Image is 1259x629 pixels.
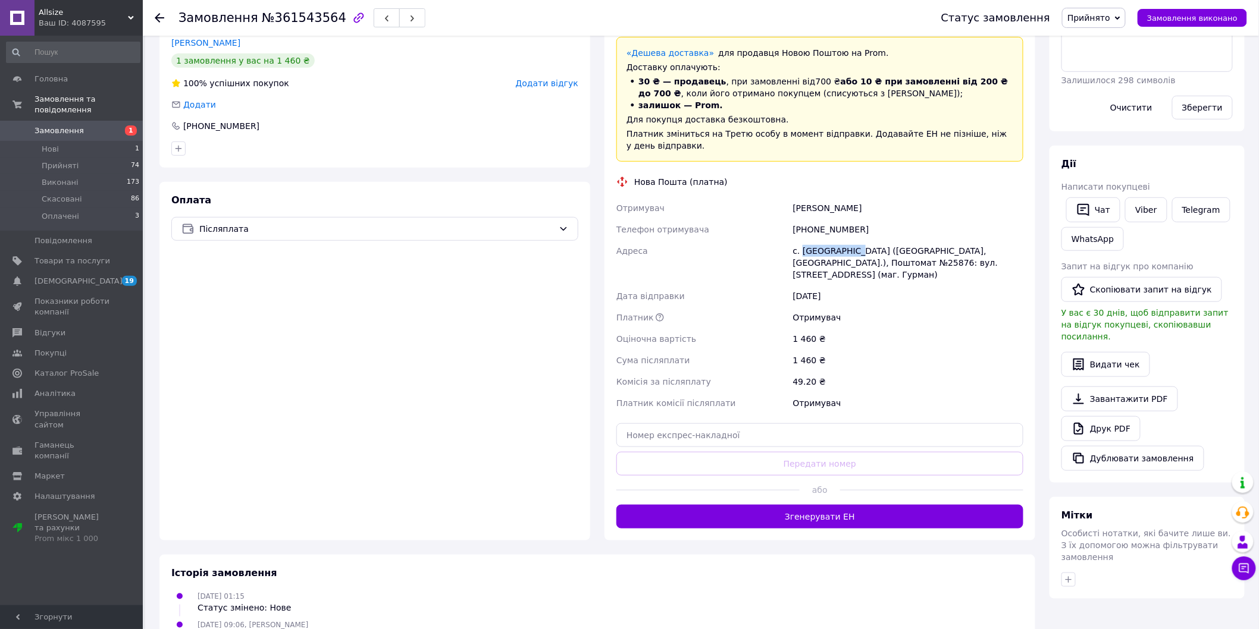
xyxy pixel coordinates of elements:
[35,368,99,379] span: Каталог ProSale
[155,12,164,24] div: Повернутися назад
[1061,182,1150,191] span: Написати покупцеві
[791,240,1026,285] div: с. [GEOGRAPHIC_DATA] ([GEOGRAPHIC_DATA], [GEOGRAPHIC_DATA].), Поштомат №25876: вул. [STREET_ADDRE...
[638,100,723,110] span: залишок — Prom.
[135,211,139,222] span: 3
[35,471,65,482] span: Маркет
[616,246,648,256] span: Адреса
[1100,96,1163,119] button: Очистити
[631,176,731,188] div: Нова Пошта (платна)
[1061,158,1076,169] span: Дії
[171,38,240,48] a: [PERSON_NAME]
[35,94,143,115] span: Замовлення та повідомлення
[35,328,65,338] span: Відгуки
[616,398,736,408] span: Платник комісії післяплати
[627,128,1013,152] div: Платник зміниться на Третю особу в момент відправки. Додавайте ЕН не пізніше, ніж у день відправки.
[638,77,1008,98] span: або 10 ₴ при замовленні від 200 ₴ до 700 ₴
[616,423,1023,447] input: Номер експрес-накладної
[35,512,110,545] span: [PERSON_NAME] та рахунки
[262,11,346,25] span: №361543564
[1067,13,1110,23] span: Прийнято
[1138,9,1247,27] button: Замовлення виконано
[1061,277,1222,302] button: Скопіювати запит на відгук
[1061,308,1229,341] span: У вас є 30 днів, щоб відправити запит на відгук покупцеві, скопіювавши посилання.
[6,42,140,63] input: Пошук
[198,621,308,629] span: [DATE] 09:06, [PERSON_NAME]
[1172,96,1233,119] button: Зберегти
[627,48,714,58] a: «Дешева доставка»
[42,211,79,222] span: Оплачені
[42,161,79,171] span: Прийняті
[627,76,1013,99] li: , при замовленні від 700 ₴ , коли його отримано покупцем (списуються з [PERSON_NAME]);
[183,100,216,109] span: Додати
[1061,9,1233,72] textarea: 44
[42,144,59,155] span: Нові
[198,602,292,614] div: Статус змінено: Нове
[791,197,1026,219] div: [PERSON_NAME]
[35,74,68,84] span: Головна
[171,77,289,89] div: успішних покупок
[1061,529,1231,562] span: Особисті нотатки, які бачите лише ви. З їх допомогою можна фільтрувати замовлення
[122,276,137,286] span: 19
[178,11,258,25] span: Замовлення
[35,235,92,246] span: Повідомлення
[171,567,277,578] span: Історія замовлення
[616,225,709,234] span: Телефон отримувача
[35,388,76,399] span: Аналітика
[171,54,315,68] div: 1 замовлення у вас на 1 460 ₴
[35,533,110,544] div: Prom мікс 1 000
[791,307,1026,328] div: Отримувач
[42,177,79,188] span: Виконані
[1172,197,1230,222] a: Telegram
[1061,262,1194,271] span: Запит на відгук про компанію
[1125,197,1167,222] a: Viber
[1061,76,1176,85] span: Залишилося 298 символів
[1232,556,1256,580] button: Чат з покупцем
[1066,197,1120,222] button: Чат
[39,7,128,18] span: Allsize
[127,177,139,188] span: 173
[638,77,726,86] span: 30 ₴ — продавець
[35,296,110,317] span: Показники роботи компанії
[941,12,1051,24] div: Статус замовлення
[35,440,110,461] span: Гаманець компанії
[131,161,139,171] span: 74
[1147,14,1238,23] span: Замовлення виконано
[35,125,84,136] span: Замовлення
[800,484,840,496] span: або
[171,194,211,206] span: Оплата
[627,47,1013,59] div: для продавця Новою Поштою на Prom.
[42,194,82,205] span: Скасовані
[35,408,110,430] span: Управління сайтом
[35,348,67,358] span: Покупці
[35,491,95,502] span: Налаштування
[1061,386,1178,411] a: Завантажити PDF
[616,313,654,322] span: Платник
[1061,352,1150,377] button: Видати чек
[1061,510,1093,521] span: Мітки
[627,61,1013,73] div: Доставку оплачують:
[791,285,1026,307] div: [DATE]
[616,377,711,386] span: Комісія за післяплату
[791,328,1026,350] div: 1 460 ₴
[627,114,1013,125] div: Для покупця доставка безкоштовна.
[1061,416,1141,441] a: Друк PDF
[616,291,685,301] span: Дата відправки
[791,219,1026,240] div: [PHONE_NUMBER]
[125,125,137,136] span: 1
[135,144,139,155] span: 1
[35,256,110,266] span: Товари та послуги
[616,203,665,213] span: Отримувач
[791,371,1026,392] div: 49.20 ₴
[39,18,143,29] div: Ваш ID: 4087595
[1061,446,1204,471] button: Дублювати замовлення
[616,505,1023,529] button: Згенерувати ЕН
[791,350,1026,371] div: 1 460 ₴
[616,334,696,344] span: Оціночна вартість
[35,276,123,287] span: [DEMOGRAPHIC_DATA]
[182,120,261,132] div: [PHONE_NUMBER]
[516,78,578,88] span: Додати відгук
[791,392,1026,414] div: Отримувач
[616,356,690,365] span: Сума післяплати
[198,592,245,600] span: [DATE] 01:15
[183,78,207,88] span: 100%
